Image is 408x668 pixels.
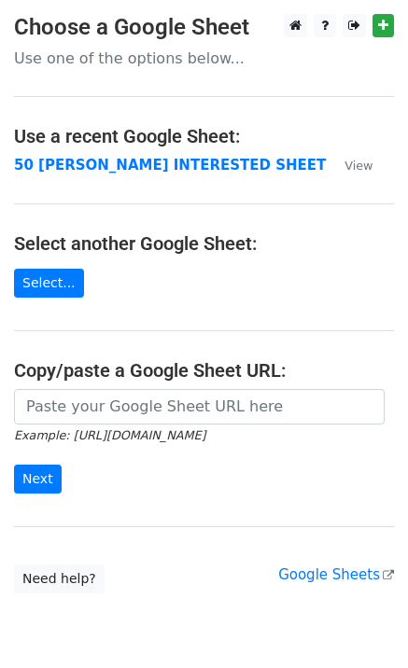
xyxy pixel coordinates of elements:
[14,14,394,41] h3: Choose a Google Sheet
[14,359,394,382] h4: Copy/paste a Google Sheet URL:
[14,232,394,255] h4: Select another Google Sheet:
[278,566,394,583] a: Google Sheets
[14,389,385,424] input: Paste your Google Sheet URL here
[14,269,84,298] a: Select...
[14,125,394,147] h4: Use a recent Google Sheet:
[326,157,373,174] a: View
[14,564,105,593] a: Need help?
[14,428,205,442] small: Example: [URL][DOMAIN_NAME]
[345,159,373,173] small: View
[14,49,394,68] p: Use one of the options below...
[14,465,62,494] input: Next
[14,157,326,174] a: 50 [PERSON_NAME] INTERESTED SHEET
